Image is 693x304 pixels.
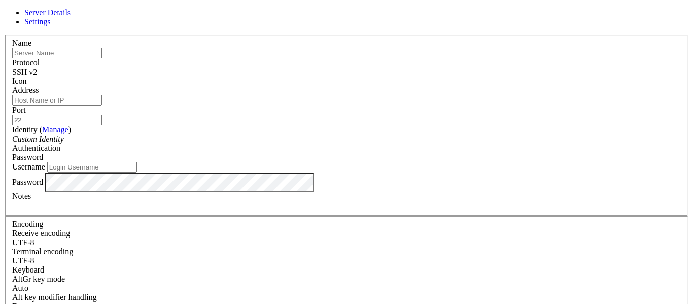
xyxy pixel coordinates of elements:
[12,77,26,85] label: Icon
[12,238,34,247] span: UTF-8
[40,125,71,134] span: ( )
[42,125,68,134] a: Manage
[12,106,26,114] label: Port
[47,162,137,173] input: Login Username
[12,86,39,94] label: Address
[12,192,31,200] label: Notes
[12,284,28,292] span: Auto
[12,134,64,143] i: Custom Identity
[12,275,65,283] label: Set the expected encoding for data received from the host. If the encodings do not match, visual ...
[12,256,34,265] span: UTF-8
[12,125,71,134] label: Identity
[24,17,51,26] a: Settings
[12,58,40,67] label: Protocol
[12,220,43,228] label: Encoding
[12,247,73,256] label: The default terminal encoding. ISO-2022 enables character map translations (like graphics maps). ...
[12,48,102,58] input: Server Name
[12,67,681,77] div: SSH v2
[12,115,102,125] input: Port Number
[12,238,681,247] div: UTF-8
[12,284,681,293] div: Auto
[12,153,681,162] div: Password
[12,67,37,76] span: SSH v2
[12,293,97,301] label: Controls how the Alt key is handled. Escape: Send an ESC prefix. 8-Bit: Add 128 to the typed char...
[12,229,70,238] label: Set the expected encoding for data received from the host. If the encodings do not match, visual ...
[12,39,31,47] label: Name
[24,8,71,17] a: Server Details
[12,256,681,265] div: UTF-8
[12,134,681,144] div: Custom Identity
[12,95,102,106] input: Host Name or IP
[12,144,60,152] label: Authentication
[12,162,45,171] label: Username
[12,265,44,274] label: Keyboard
[12,177,43,186] label: Password
[12,153,43,161] span: Password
